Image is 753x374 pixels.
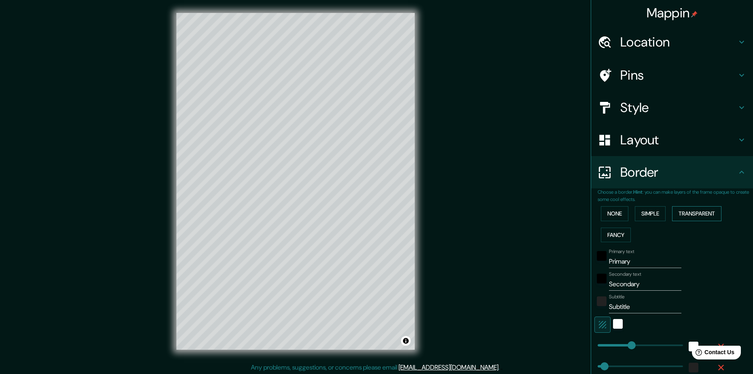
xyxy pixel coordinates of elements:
[620,132,737,148] h4: Layout
[620,67,737,83] h4: Pins
[500,363,501,372] div: .
[633,189,643,195] b: Hint
[672,206,721,221] button: Transparent
[691,11,698,17] img: pin-icon.png
[597,251,607,261] button: black
[597,274,607,283] button: black
[635,206,666,221] button: Simple
[609,248,634,255] label: Primary text
[689,342,698,351] button: white
[401,336,411,346] button: Toggle attribution
[613,319,623,329] button: white
[591,124,753,156] div: Layout
[647,5,698,21] h4: Mappin
[251,363,500,372] p: Any problems, suggestions, or concerns please email .
[601,206,628,221] button: None
[591,26,753,58] div: Location
[620,34,737,50] h4: Location
[399,363,498,372] a: [EMAIL_ADDRESS][DOMAIN_NAME]
[609,271,641,278] label: Secondary text
[501,363,503,372] div: .
[681,342,744,365] iframe: Help widget launcher
[597,296,607,306] button: color-222222
[591,156,753,188] div: Border
[609,294,625,300] label: Subtitle
[689,363,698,372] button: color-222222
[598,188,753,203] p: Choose a border. : you can make layers of the frame opaque to create some cool effects.
[601,228,631,243] button: Fancy
[591,59,753,91] div: Pins
[620,99,737,116] h4: Style
[591,91,753,124] div: Style
[620,164,737,180] h4: Border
